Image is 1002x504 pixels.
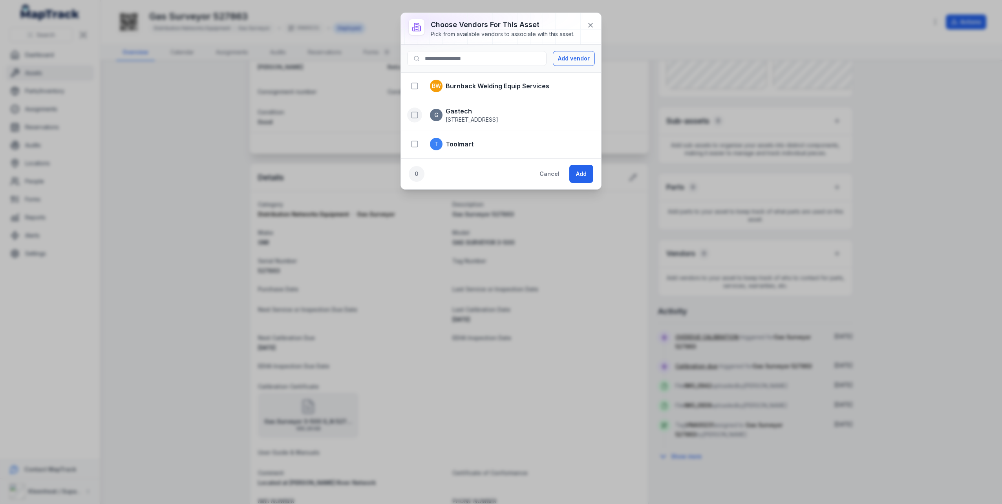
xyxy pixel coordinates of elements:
strong: Burnback Welding Equip Services [446,81,549,91]
button: Cancel [533,165,566,183]
div: Pick from available vendors to associate with this asset. [431,30,574,38]
span: BW [432,82,441,90]
button: Add [569,165,593,183]
strong: Toolmart [446,139,474,149]
span: G [434,111,439,119]
button: Add vendor [553,51,595,66]
h3: Choose vendors for this asset [431,19,574,30]
strong: Gastech [446,106,498,116]
span: [STREET_ADDRESS] [446,116,498,124]
span: T [434,140,438,148]
div: 0 [409,166,424,182]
